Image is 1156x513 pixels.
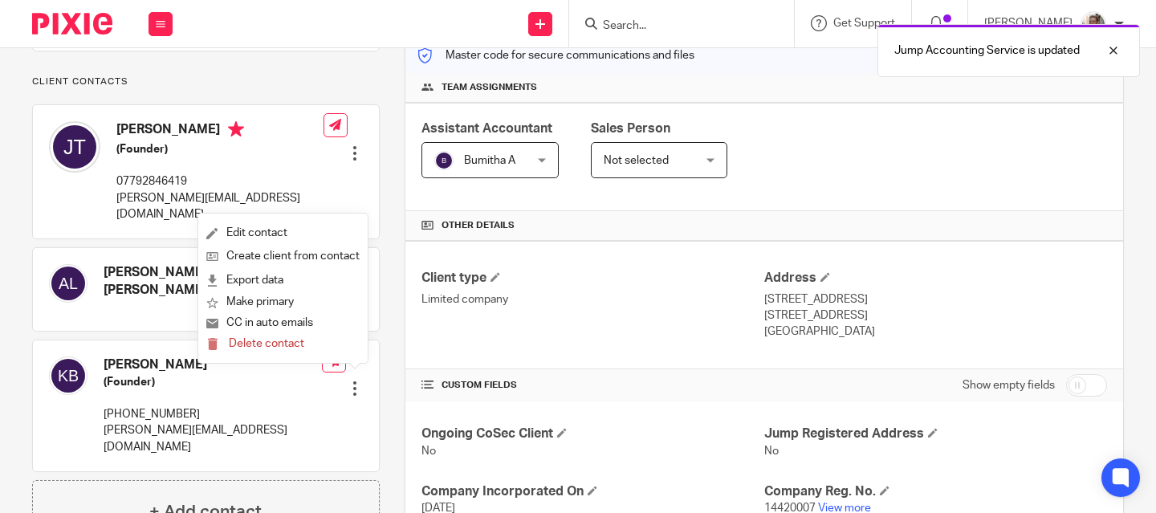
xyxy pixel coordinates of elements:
[421,379,764,392] h4: CUSTOM FIELDS
[421,425,764,442] h4: Ongoing CoSec Client
[1081,11,1106,37] img: Matt%20Circle.png
[442,219,515,232] span: Other details
[421,446,436,457] span: No
[764,324,1107,340] p: [GEOGRAPHIC_DATA]
[421,483,764,500] h4: Company Incorporated On
[206,334,304,355] button: Delete contact
[442,81,537,94] span: Team assignments
[49,264,88,303] img: svg%3E
[49,121,100,173] img: svg%3E
[104,406,322,422] p: [PHONE_NUMBER]
[116,141,324,157] h5: (Founder)
[764,270,1107,287] h4: Address
[206,313,313,334] button: CC in auto emails
[764,446,779,457] span: No
[764,307,1107,324] p: [STREET_ADDRESS]
[421,122,552,135] span: Assistant Accountant
[116,190,324,223] p: [PERSON_NAME][EMAIL_ADDRESS][DOMAIN_NAME]
[104,422,322,455] p: [PERSON_NAME][EMAIL_ADDRESS][DOMAIN_NAME]
[421,270,764,287] h4: Client type
[32,13,112,35] img: Pixie
[116,173,324,189] p: 07792846419
[417,47,694,63] p: Master code for secure communications and files
[764,425,1107,442] h4: Jump Registered Address
[464,155,515,166] span: Bumitha A
[228,121,244,137] i: Primary
[32,75,380,88] p: Client contacts
[206,245,360,268] a: Create client from contact
[894,43,1080,59] p: Jump Accounting Service is updated
[49,356,88,395] img: svg%3E
[764,483,1107,500] h4: Company Reg. No.
[104,264,347,299] h4: [PERSON_NAME] Law Cosec Ltd [PERSON_NAME] Law Cosec Ltd
[206,222,360,245] a: Edit contact
[421,291,764,307] p: Limited company
[434,151,454,170] img: svg%3E
[591,122,670,135] span: Sales Person
[104,374,322,390] h5: (Founder)
[206,269,360,292] a: Export data
[206,292,294,313] button: Make primary
[963,377,1055,393] label: Show empty fields
[116,121,324,141] h4: [PERSON_NAME]
[764,291,1107,307] p: [STREET_ADDRESS]
[104,356,322,373] h4: [PERSON_NAME]
[604,155,669,166] span: Not selected
[229,338,304,349] span: Delete contact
